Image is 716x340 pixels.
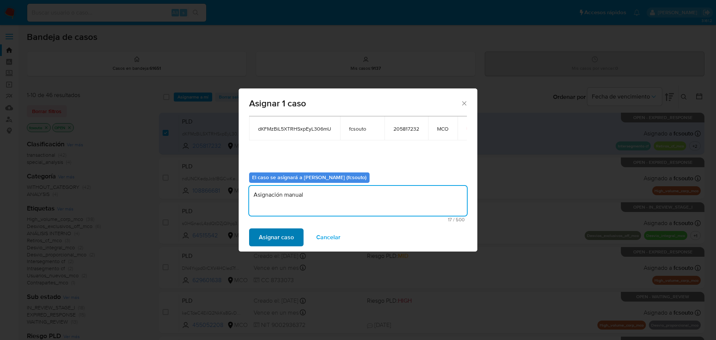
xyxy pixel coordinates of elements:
[349,125,376,132] span: fcsouto
[258,125,331,132] span: dKFMzBiL5XTRHSxpEyL306mU
[393,125,419,132] span: 205817232
[249,228,304,246] button: Asignar caso
[249,186,467,216] textarea: Asignación manual
[437,125,449,132] span: MCO
[259,229,294,246] span: Asignar caso
[461,100,467,106] button: Cerrar ventana
[239,88,477,252] div: assign-modal
[251,217,465,222] span: Máximo 500 caracteres
[467,124,475,133] button: icon-button
[316,229,340,246] span: Cancelar
[252,174,367,181] b: El caso se asignará a [PERSON_NAME] (fcsouto)
[249,99,461,108] span: Asignar 1 caso
[307,228,350,246] button: Cancelar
